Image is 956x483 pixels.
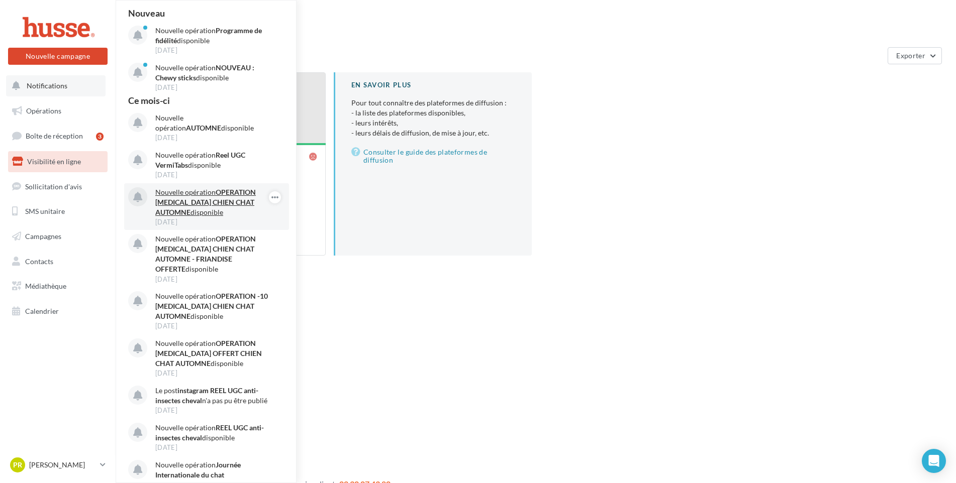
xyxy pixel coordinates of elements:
[8,48,108,65] button: Nouvelle campagne
[96,133,104,141] div: 3
[6,75,106,96] button: Notifications
[128,51,884,60] div: 1 point de vente
[351,80,516,90] div: En savoir plus
[27,157,81,166] span: Visibilité en ligne
[6,201,110,222] a: SMS unitaire
[6,176,110,197] a: Sollicitation d'avis
[351,98,516,138] p: Pour tout connaître des plateformes de diffusion :
[6,100,110,122] a: Opérations
[896,51,925,60] span: Exporter
[25,282,66,290] span: Médiathèque
[351,128,516,138] li: - leurs délais de diffusion, de mise à jour, etc.
[6,125,110,147] a: Boîte de réception3
[6,151,110,172] a: Visibilité en ligne
[25,307,59,315] span: Calendrier
[8,455,108,474] a: PR [PERSON_NAME]
[26,106,61,115] span: Opérations
[6,226,110,247] a: Campagnes
[27,81,67,90] span: Notifications
[6,276,110,297] a: Médiathèque
[29,460,96,470] p: [PERSON_NAME]
[6,301,110,322] a: Calendrier
[128,16,944,31] div: Visibilité en ligne
[922,449,946,473] div: Open Intercom Messenger
[888,47,942,64] button: Exporter
[25,207,65,215] span: SMS unitaire
[25,232,61,240] span: Campagnes
[6,251,110,272] a: Contacts
[26,132,83,140] span: Boîte de réception
[13,460,22,470] span: PR
[25,182,82,190] span: Sollicitation d'avis
[351,108,516,118] li: - la liste des plateformes disponibles,
[351,118,516,128] li: - leurs intérêts,
[351,146,516,166] a: Consulter le guide des plateformes de diffusion
[25,257,53,266] span: Contacts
